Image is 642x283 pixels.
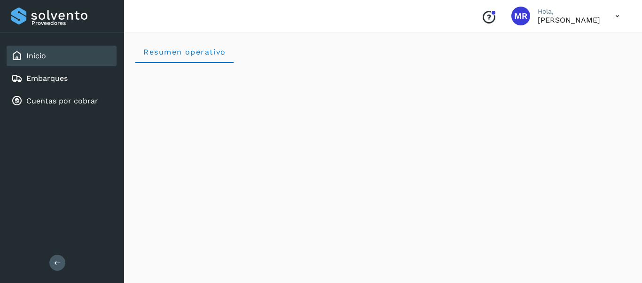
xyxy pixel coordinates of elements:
[7,68,117,89] div: Embarques
[143,47,226,56] span: Resumen operativo
[7,91,117,111] div: Cuentas por cobrar
[26,96,98,105] a: Cuentas por cobrar
[7,46,117,66] div: Inicio
[31,20,113,26] p: Proveedores
[538,16,600,24] p: Manuel Rodríguez Gumán
[538,8,600,16] p: Hola,
[26,74,68,83] a: Embarques
[26,51,46,60] a: Inicio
